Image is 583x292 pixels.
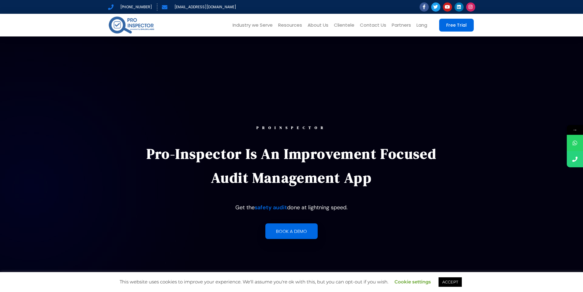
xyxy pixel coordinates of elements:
[138,142,446,190] p: Pro-Inspector is an improvement focused audit management app
[439,19,474,32] a: Free Trial
[119,3,152,11] span: [PHONE_NUMBER]
[446,23,467,27] span: Free Trial
[173,3,236,11] span: [EMAIL_ADDRESS][DOMAIN_NAME]
[331,14,357,36] a: Clientele
[567,125,583,135] span: →
[439,277,462,287] a: ACCEPT
[265,223,318,239] a: Book a demo
[108,15,155,35] img: pro-inspector-logo
[389,14,414,36] a: Partners
[394,279,431,285] a: Cookie settings
[275,14,305,36] a: Resources
[357,14,389,36] a: Contact Us
[414,14,430,36] a: Lang
[162,3,236,11] a: [EMAIL_ADDRESS][DOMAIN_NAME]
[276,229,307,233] span: Book a demo
[255,204,287,211] a: safety audit
[120,279,463,285] span: This website uses cookies to improve your experience. We'll assume you're ok with this, but you c...
[138,202,446,213] p: Get the done at lightning speed.
[164,14,430,36] nav: Menu
[138,126,446,130] div: PROINSPECTOR
[230,14,275,36] a: Industry we Serve
[305,14,331,36] a: About Us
